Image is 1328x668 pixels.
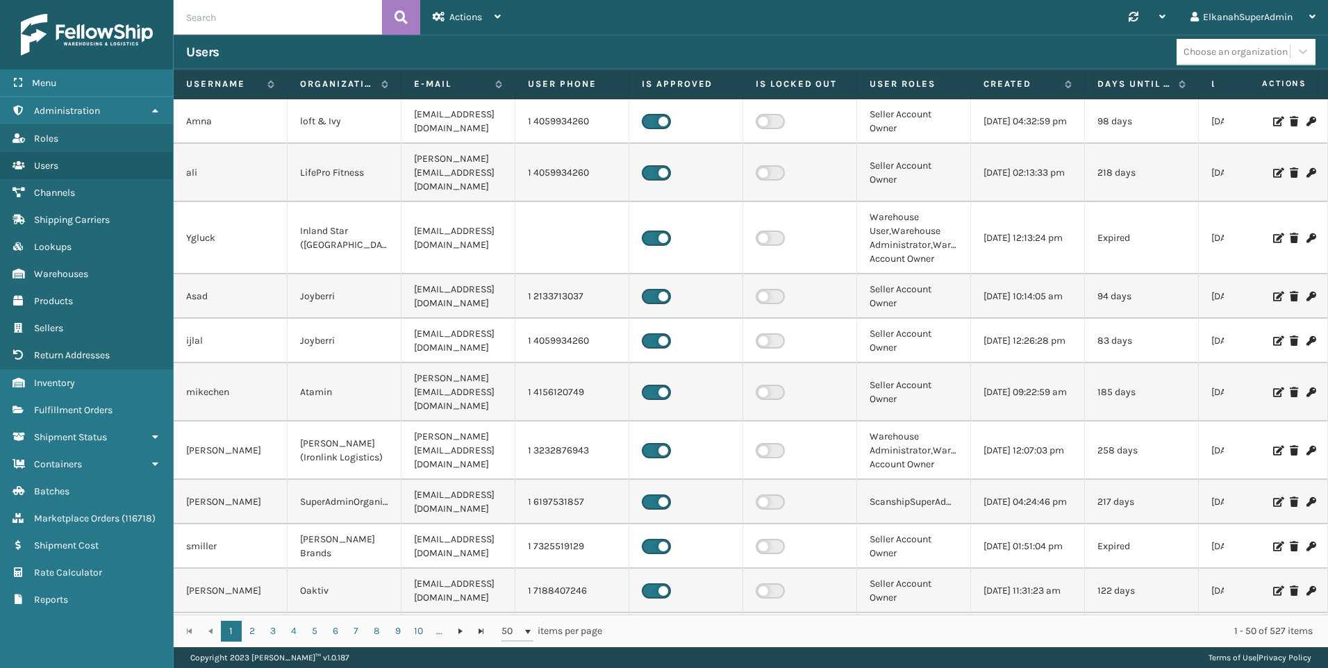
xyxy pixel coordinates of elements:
[174,319,288,363] td: ijlal
[1085,144,1199,202] td: 218 days
[501,621,603,642] span: items per page
[1273,542,1281,551] i: Edit
[34,133,58,144] span: Roles
[1290,446,1298,456] i: Delete
[857,421,971,480] td: Warehouse Administrator,Warehouse Account Owner
[1273,387,1281,397] i: Edit
[449,11,482,23] span: Actions
[1097,78,1172,90] label: Days until password expires
[1306,446,1315,456] i: Change Password
[515,274,629,319] td: 1 2133713037
[401,421,515,480] td: [PERSON_NAME][EMAIL_ADDRESS][DOMAIN_NAME]
[288,524,401,569] td: [PERSON_NAME] Brands
[174,524,288,569] td: smiller
[1085,363,1199,421] td: 185 days
[242,621,263,642] a: 2
[1259,653,1311,662] a: Privacy Policy
[857,99,971,144] td: Seller Account Owner
[1209,653,1256,662] a: Terms of Use
[34,322,63,334] span: Sellers
[1199,99,1313,144] td: [DATE] 08:35:13 am
[1199,480,1313,524] td: [DATE] 02:39:00 pm
[34,404,113,416] span: Fulfillment Orders
[756,78,844,90] label: Is Locked Out
[1199,569,1313,613] td: [DATE] 07:03:58 pm
[414,78,488,90] label: E-mail
[1273,117,1281,126] i: Edit
[1211,78,1286,90] label: Last Seen
[401,569,515,613] td: [EMAIL_ADDRESS][DOMAIN_NAME]
[1273,292,1281,301] i: Edit
[857,144,971,202] td: Seller Account Owner
[288,421,401,480] td: [PERSON_NAME] (Ironlink Logistics)
[367,621,388,642] a: 8
[515,480,629,524] td: 1 6197531857
[174,363,288,421] td: mikechen
[190,647,349,668] p: Copyright 2023 [PERSON_NAME]™ v 1.0.187
[174,480,288,524] td: [PERSON_NAME]
[21,14,153,56] img: logo
[1290,168,1298,178] i: Delete
[870,78,958,90] label: User Roles
[1199,363,1313,421] td: [DATE] 04:10:30 pm
[34,485,69,497] span: Batches
[1085,569,1199,613] td: 122 days
[288,363,401,421] td: Atamin
[34,187,75,199] span: Channels
[1290,387,1298,397] i: Delete
[288,569,401,613] td: Oaktiv
[300,78,374,90] label: Organization
[288,144,401,202] td: LifePro Fitness
[388,621,408,642] a: 9
[1306,336,1315,346] i: Change Password
[1273,497,1281,507] i: Edit
[1085,421,1199,480] td: 258 days
[1085,99,1199,144] td: 98 days
[1306,168,1315,178] i: Change Password
[288,202,401,274] td: Inland Star ([GEOGRAPHIC_DATA])
[1306,586,1315,596] i: Change Password
[401,202,515,274] td: [EMAIL_ADDRESS][DOMAIN_NAME]
[174,569,288,613] td: [PERSON_NAME]
[1273,446,1281,456] i: Edit
[476,626,487,637] span: Go to the last page
[971,99,1085,144] td: [DATE] 04:32:59 pm
[429,621,450,642] a: ...
[1085,480,1199,524] td: 217 days
[1290,336,1298,346] i: Delete
[971,569,1085,613] td: [DATE] 11:31:23 am
[971,421,1085,480] td: [DATE] 12:07:03 pm
[221,621,242,642] a: 1
[174,99,288,144] td: Amna
[288,319,401,363] td: Joyberri
[34,512,119,524] span: Marketplace Orders
[1199,421,1313,480] td: [DATE] 02:51:53 pm
[1199,144,1313,202] td: [DATE] 02:04:24 pm
[455,626,466,637] span: Go to the next page
[515,144,629,202] td: 1 4059934260
[515,99,629,144] td: 1 4059934260
[186,44,219,60] h3: Users
[857,569,971,613] td: Seller Account Owner
[1290,233,1298,243] i: Delete
[34,268,88,280] span: Warehouses
[1273,233,1281,243] i: Edit
[471,621,492,642] a: Go to the last page
[283,621,304,642] a: 4
[1209,647,1311,668] div: |
[304,621,325,642] a: 5
[622,624,1313,638] div: 1 - 50 of 527 items
[263,621,283,642] a: 3
[288,274,401,319] td: Joyberri
[515,363,629,421] td: 1 4156120749
[401,480,515,524] td: [EMAIL_ADDRESS][DOMAIN_NAME]
[288,99,401,144] td: loft & Ivy
[1085,274,1199,319] td: 94 days
[1218,72,1315,95] span: Actions
[174,421,288,480] td: [PERSON_NAME]
[971,363,1085,421] td: [DATE] 09:22:59 am
[1199,274,1313,319] td: [DATE] 06:59:09 am
[1184,44,1288,59] div: Choose an organization
[1306,233,1315,243] i: Change Password
[515,421,629,480] td: 1 3232876943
